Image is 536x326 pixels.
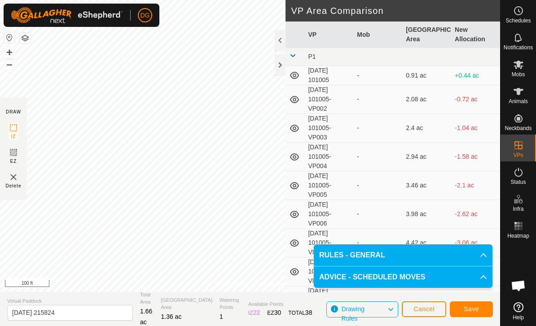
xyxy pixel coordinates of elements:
span: Schedules [505,18,531,23]
button: + [4,47,15,58]
span: 1.66 ac [140,308,152,326]
td: 3.98 ac [402,200,451,229]
div: EZ [267,308,281,317]
span: Mobs [512,72,525,77]
div: DRAW [6,109,21,115]
th: VP [304,22,353,48]
td: +0.44 ac [451,66,500,85]
span: Status [510,179,526,185]
div: - [357,152,399,161]
td: [DATE] 101005-VP007 [304,229,353,257]
div: - [357,181,399,190]
a: Contact Us [259,280,286,288]
span: VPs [513,152,523,158]
td: 2.08 ac [402,85,451,114]
td: [DATE] 101005-VP003 [304,114,353,143]
td: -2.1 ac [451,171,500,200]
img: Gallagher Logo [11,7,123,23]
span: Delete [6,183,22,189]
span: Notifications [504,45,533,50]
td: [DATE] 101005-VP005 [304,171,353,200]
span: 22 [253,309,260,316]
span: Save [464,305,479,313]
span: Animals [509,99,528,104]
span: DG [141,11,150,20]
td: [DATE] 101005-VP008 [304,257,353,286]
button: Save [450,301,493,317]
th: [GEOGRAPHIC_DATA] Area [402,22,451,48]
div: - [357,95,399,104]
span: Watering Points [220,296,241,311]
div: - [357,71,399,80]
span: Available Points [248,300,312,308]
div: TOTAL [288,308,312,317]
span: ADVICE - SCHEDULED MOVES [319,272,425,283]
span: 1 [220,313,223,320]
div: - [357,209,399,219]
th: New Allocation [451,22,500,48]
span: Heatmap [507,233,529,239]
td: -1.04 ac [451,114,500,143]
span: EZ [10,158,17,165]
div: - [357,238,399,248]
button: Map Layers [20,33,31,43]
button: Cancel [402,301,446,317]
span: 38 [305,309,312,316]
span: 1.36 ac [161,313,181,320]
td: -2.62 ac [451,200,500,229]
td: -1.58 ac [451,143,500,171]
td: -3.06 ac [451,229,500,257]
div: IZ [248,308,260,317]
span: 30 [274,309,281,316]
span: [GEOGRAPHIC_DATA] Area [161,296,212,311]
div: Open chat [505,272,532,299]
td: [DATE] 101005-VP004 [304,143,353,171]
td: -0.72 ac [451,85,500,114]
td: [DATE] 101005-VP009 [304,286,353,315]
h2: VP Area Comparison [291,5,500,16]
td: [DATE] 101005-VP006 [304,200,353,229]
span: RULES - GENERAL [319,250,385,261]
span: Drawing Rules [341,305,364,322]
th: Mob [353,22,402,48]
td: 2.94 ac [402,143,451,171]
td: 3.46 ac [402,171,451,200]
td: 0.91 ac [402,66,451,85]
span: Virtual Paddock [7,297,133,305]
span: Total Area [140,291,154,306]
span: Neckbands [505,126,532,131]
span: Infra [513,206,523,212]
span: Cancel [413,305,435,313]
span: IZ [11,133,16,140]
td: 2.4 ac [402,114,451,143]
a: Help [501,299,536,324]
td: [DATE] 101005-VP002 [304,85,353,114]
a: Privacy Policy [215,280,248,288]
div: - [357,123,399,133]
td: 4.42 ac [402,229,451,257]
button: Reset Map [4,32,15,43]
span: P1 [308,53,316,60]
button: – [4,59,15,70]
img: VP [8,172,19,183]
td: [DATE] 101005 [304,66,353,85]
span: Help [513,315,524,320]
p-accordion-header: RULES - GENERAL [314,244,492,266]
p-accordion-header: ADVICE - SCHEDULED MOVES [314,266,492,288]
